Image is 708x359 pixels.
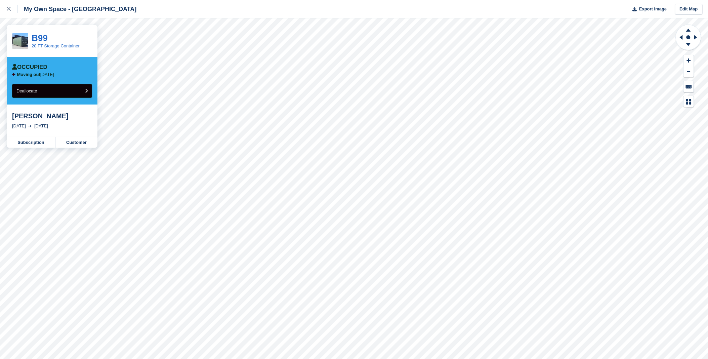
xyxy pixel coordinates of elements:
[629,4,667,15] button: Export Image
[55,137,97,148] a: Customer
[12,112,92,120] div: [PERSON_NAME]
[32,43,80,48] a: 20 FT Storage Container
[17,72,54,77] p: [DATE]
[16,88,37,93] span: Deallocate
[17,72,40,77] span: Moving out
[34,123,48,129] div: [DATE]
[12,73,15,76] img: arrow-left-icn-90495f2de72eb5bd0bd1c3c35deca35cc13f817d75bef06ecd7c0b315636ce7e.svg
[32,33,48,43] a: B99
[28,125,32,127] img: arrow-right-light-icn-cde0832a797a2874e46488d9cf13f60e5c3a73dbe684e267c42b8395dfbc2abf.svg
[684,55,694,66] button: Zoom In
[675,4,703,15] a: Edit Map
[639,6,667,12] span: Export Image
[7,137,55,148] a: Subscription
[18,5,136,13] div: My Own Space - [GEOGRAPHIC_DATA]
[12,33,28,49] img: CSS_Pricing_20ftContainer_683x683.jpg
[684,66,694,77] button: Zoom Out
[684,96,694,107] button: Map Legend
[12,84,92,98] button: Deallocate
[12,123,26,129] div: [DATE]
[684,81,694,92] button: Keyboard Shortcuts
[12,64,47,71] div: Occupied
